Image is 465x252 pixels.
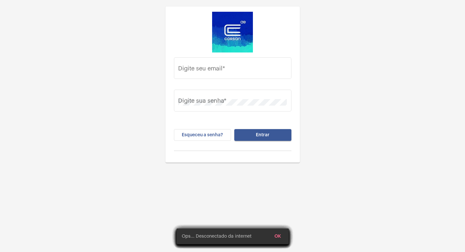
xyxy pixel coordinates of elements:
[182,133,223,137] span: Esqueceu a senha?
[212,12,253,52] img: d4669ae0-8c07-2337-4f67-34b0df7f5ae4.jpeg
[234,129,291,141] button: Entrar
[178,67,287,73] input: Digite seu email
[174,129,231,141] button: Esqueceu a senha?
[274,234,281,239] span: OK
[182,233,252,240] span: Ops... Desconectado da internet
[256,133,270,137] span: Entrar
